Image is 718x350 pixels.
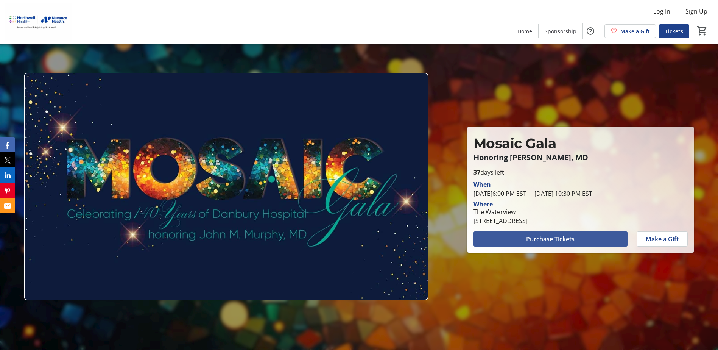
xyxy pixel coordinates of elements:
a: Home [511,24,538,38]
span: Make a Gift [646,234,679,244]
span: Sponsorship [545,27,576,35]
span: Purchase Tickets [526,234,575,244]
a: Make a Gift [604,24,656,38]
span: Sign Up [685,7,707,16]
a: Tickets [659,24,689,38]
p: Honoring [PERSON_NAME], MD [473,153,688,162]
div: Where [473,201,493,207]
button: Sign Up [679,5,713,17]
span: Log In [653,7,670,16]
button: Purchase Tickets [473,231,628,247]
span: Home [517,27,532,35]
div: When [473,180,491,189]
div: The Waterview [473,207,528,216]
span: Mosaic Gala [473,135,556,152]
img: Nuvance Health's Logo [5,3,72,41]
button: Log In [647,5,676,17]
button: Help [583,23,598,39]
span: [DATE] 6:00 PM EST [473,189,526,198]
span: 37 [473,168,480,177]
span: Make a Gift [620,27,650,35]
span: - [526,189,534,198]
a: Sponsorship [539,24,582,38]
span: Tickets [665,27,683,35]
p: days left [473,168,688,177]
button: Cart [695,24,709,37]
button: Make a Gift [637,231,688,247]
div: [STREET_ADDRESS] [473,216,528,225]
img: Campaign CTA Media Photo [24,73,428,300]
span: [DATE] 10:30 PM EST [526,189,592,198]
